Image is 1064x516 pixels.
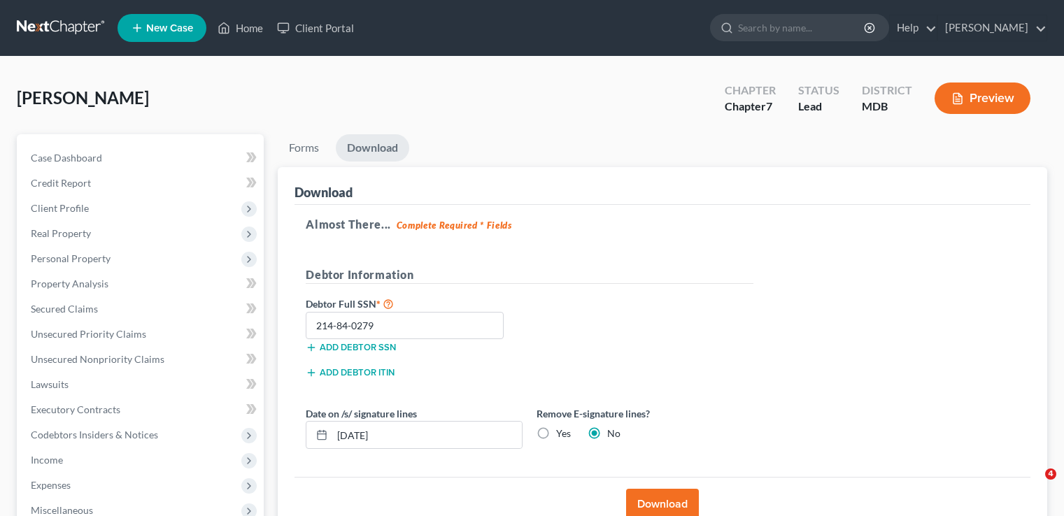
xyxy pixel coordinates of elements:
[31,303,98,315] span: Secured Claims
[20,372,264,397] a: Lawsuits
[31,353,164,365] span: Unsecured Nonpriority Claims
[537,406,753,421] label: Remove E-signature lines?
[20,322,264,347] a: Unsecured Priority Claims
[397,220,512,231] strong: Complete Required * Fields
[738,15,866,41] input: Search by name...
[725,99,776,115] div: Chapter
[31,328,146,340] span: Unsecured Priority Claims
[1045,468,1056,480] span: 4
[938,15,1047,41] a: [PERSON_NAME]
[306,312,504,340] input: XXX-XX-XXXX
[798,83,839,99] div: Status
[766,99,772,113] span: 7
[20,271,264,296] a: Property Analysis
[270,15,361,41] a: Client Portal
[607,427,620,440] label: No
[17,87,149,108] span: [PERSON_NAME]
[31,152,102,164] span: Case Dashboard
[935,83,1030,114] button: Preview
[299,295,530,312] label: Debtor Full SSN
[31,378,69,390] span: Lawsuits
[31,227,91,239] span: Real Property
[306,216,1019,233] h5: Almost There...
[31,252,111,264] span: Personal Property
[146,23,193,34] span: New Case
[31,403,120,415] span: Executory Contracts
[31,504,93,516] span: Miscellaneous
[862,83,912,99] div: District
[20,397,264,422] a: Executory Contracts
[556,427,571,440] label: Yes
[295,184,353,201] div: Download
[20,296,264,322] a: Secured Claims
[336,134,409,162] a: Download
[306,367,395,378] button: Add debtor ITIN
[31,177,91,189] span: Credit Report
[20,171,264,196] a: Credit Report
[798,99,839,115] div: Lead
[20,347,264,372] a: Unsecured Nonpriority Claims
[31,454,63,466] span: Income
[890,15,937,41] a: Help
[31,479,71,491] span: Expenses
[306,342,396,353] button: Add debtor SSN
[332,422,522,448] input: MM/DD/YYYY
[862,99,912,115] div: MDB
[31,278,108,289] span: Property Analysis
[306,266,753,284] h5: Debtor Information
[306,406,417,421] label: Date on /s/ signature lines
[278,134,330,162] a: Forms
[31,202,89,214] span: Client Profile
[211,15,270,41] a: Home
[31,429,158,440] span: Codebtors Insiders & Notices
[1016,468,1050,502] iframe: Intercom live chat
[725,83,776,99] div: Chapter
[20,145,264,171] a: Case Dashboard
